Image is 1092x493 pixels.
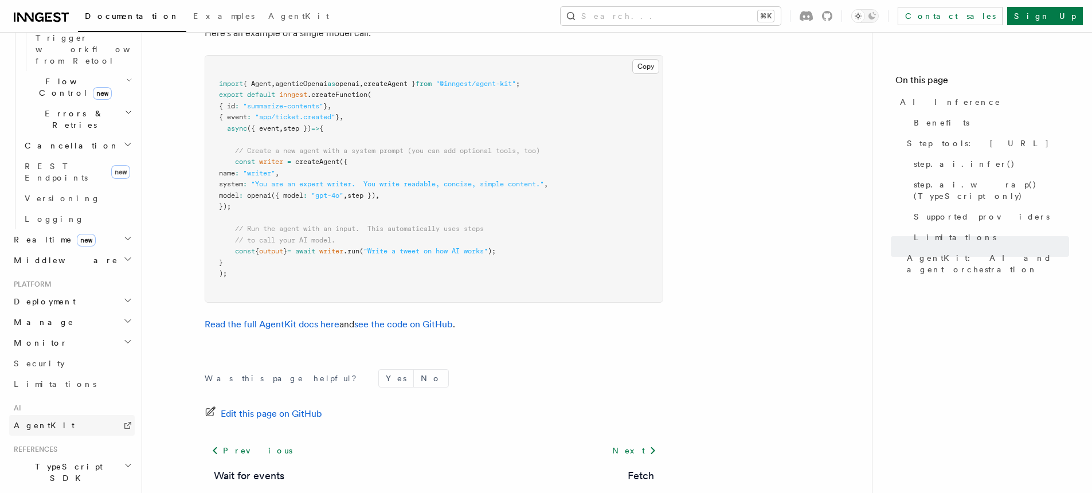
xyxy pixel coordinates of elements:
[9,332,135,353] button: Monitor
[243,180,247,188] span: :
[219,80,243,88] span: import
[259,247,283,255] span: output
[243,80,271,88] span: { Agent
[219,191,239,199] span: model
[339,113,343,121] span: ,
[295,158,339,166] span: createAgent
[25,214,84,224] span: Logging
[295,247,315,255] span: await
[914,211,1050,222] span: Supported providers
[9,415,135,436] a: AgentKit
[9,234,96,245] span: Realtime
[251,180,544,188] span: "You are an expert writer. You write readable, concise, simple content."
[914,117,969,128] span: Benefits
[235,247,255,255] span: const
[359,80,363,88] span: ,
[909,206,1069,227] a: Supported providers
[907,138,1050,149] span: Step tools: [URL]
[247,91,275,99] span: default
[287,158,291,166] span: =
[416,80,432,88] span: from
[14,421,75,430] span: AgentKit
[283,247,287,255] span: }
[279,124,283,132] span: ,
[243,102,323,110] span: "summarize-contents"
[219,180,243,188] span: system
[488,247,496,255] span: );
[914,158,1015,170] span: step.ai.infer()
[279,91,307,99] span: inngest
[343,191,347,199] span: ,
[9,461,124,484] span: TypeScript SDK
[239,191,243,199] span: :
[323,102,327,110] span: }
[561,7,781,25] button: Search...⌘K
[31,28,135,71] a: Trigger workflows from Retool
[343,247,359,255] span: .run
[9,296,76,307] span: Deployment
[628,468,654,484] a: Fetch
[375,191,379,199] span: ,
[9,229,135,250] button: Realtimenew
[20,76,126,99] span: Flow Control
[9,353,135,374] a: Security
[20,140,119,151] span: Cancellation
[20,103,135,135] button: Errors & Retries
[287,247,291,255] span: =
[235,236,335,244] span: // to call your AI model.
[895,73,1069,92] h4: On this page
[247,113,251,121] span: :
[20,188,135,209] a: Versioning
[311,191,343,199] span: "gpt-4o"
[902,248,1069,280] a: AgentKit: AI and agent orchestration
[9,316,74,328] span: Manage
[898,7,1003,25] a: Contact sales
[259,158,283,166] span: writer
[914,232,996,243] span: Limitations
[895,92,1069,112] a: AI Inference
[271,191,303,199] span: ({ model
[9,291,135,312] button: Deployment
[909,112,1069,133] a: Benefits
[9,250,135,271] button: Middleware
[319,124,323,132] span: {
[359,247,363,255] span: (
[268,11,329,21] span: AgentKit
[544,180,548,188] span: ,
[20,209,135,229] a: Logging
[605,440,663,461] a: Next
[9,374,135,394] a: Limitations
[909,174,1069,206] a: step.ai.wrap() (TypeScript only)
[271,80,275,88] span: ,
[339,158,347,166] span: ({
[902,133,1069,154] a: Step tools: [URL]
[9,456,135,488] button: TypeScript SDK
[311,124,319,132] span: =>
[907,252,1069,275] span: AgentKit: AI and agent orchestration
[111,165,130,179] span: new
[14,379,96,389] span: Limitations
[205,25,663,41] p: Here's an example of a single model call:
[78,3,186,32] a: Documentation
[9,312,135,332] button: Manage
[235,102,239,110] span: :
[20,135,135,156] button: Cancellation
[219,259,223,267] span: }
[247,191,271,199] span: openai
[283,124,311,132] span: step })
[205,406,322,422] a: Edit this page on GitHub
[335,113,339,121] span: }
[14,359,65,368] span: Security
[909,227,1069,248] a: Limitations
[77,234,96,246] span: new
[363,247,488,255] span: "Write a tweet on how AI works"
[93,87,112,100] span: new
[379,370,413,387] button: Yes
[9,280,52,289] span: Platform
[205,440,299,461] a: Previous
[436,80,516,88] span: "@inngest/agent-kit"
[327,80,335,88] span: as
[219,102,235,110] span: { id
[9,337,68,349] span: Monitor
[758,10,774,22] kbd: ⌘K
